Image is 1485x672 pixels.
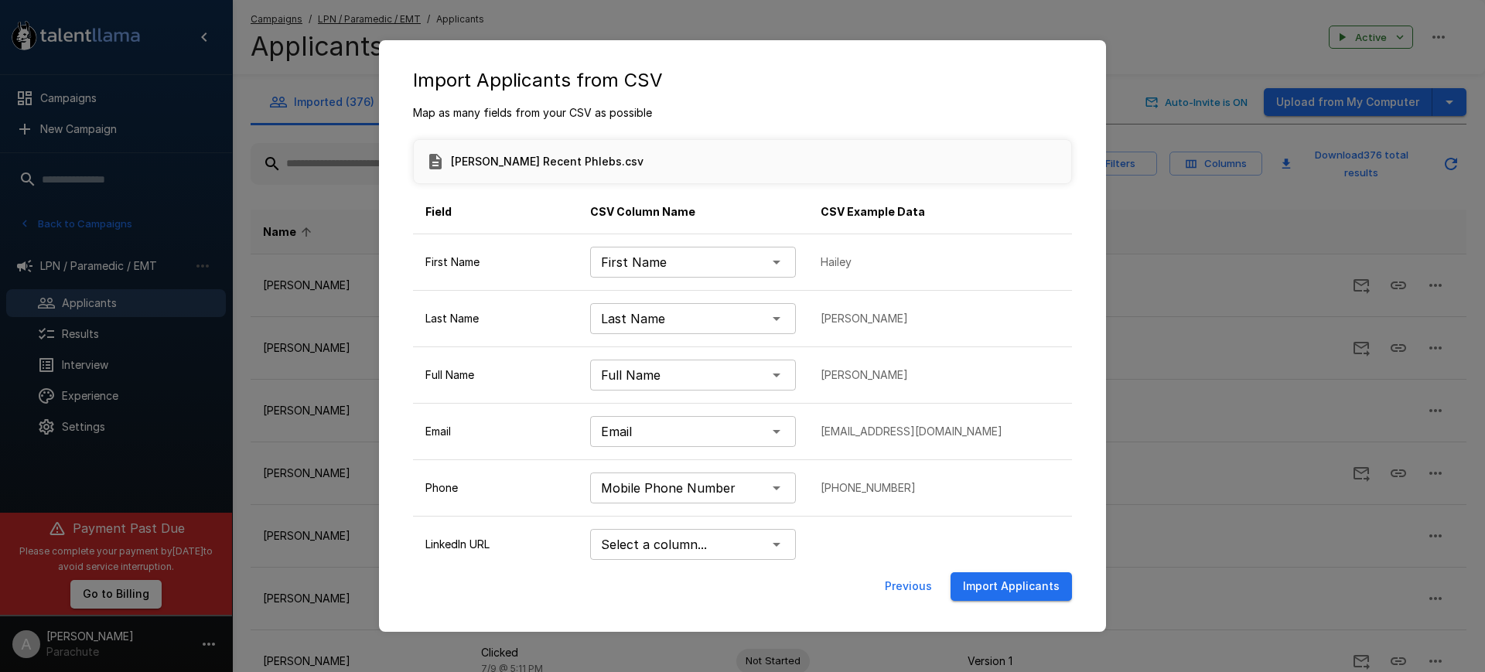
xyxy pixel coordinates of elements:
p: Hailey [821,254,1060,270]
p: Full Name [425,367,565,383]
div: Email [590,416,796,447]
p: [PERSON_NAME] [821,311,1060,326]
th: Field [413,190,578,234]
button: Previous [879,572,938,601]
div: First Name [590,247,796,278]
div: Full Name [590,360,796,391]
p: [PERSON_NAME] [821,367,1060,383]
p: Last Name [425,311,565,326]
button: Import Applicants [951,572,1072,601]
div: Mobile Phone Number [590,472,796,503]
th: CSV Example Data [808,190,1072,234]
p: [PERSON_NAME] Recent Phlebs.csv [451,154,643,169]
p: First Name [425,254,565,270]
h2: Import Applicants from CSV [394,56,1091,105]
div: Select a column... [590,529,796,560]
p: LinkedIn URL [425,537,565,552]
p: Email [425,424,565,439]
p: [EMAIL_ADDRESS][DOMAIN_NAME] [821,424,1060,439]
p: Map as many fields from your CSV as possible [413,105,1072,121]
p: Phone [425,480,565,496]
div: Last Name [590,303,796,334]
p: [PHONE_NUMBER] [821,480,1060,496]
th: CSV Column Name [578,190,808,234]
